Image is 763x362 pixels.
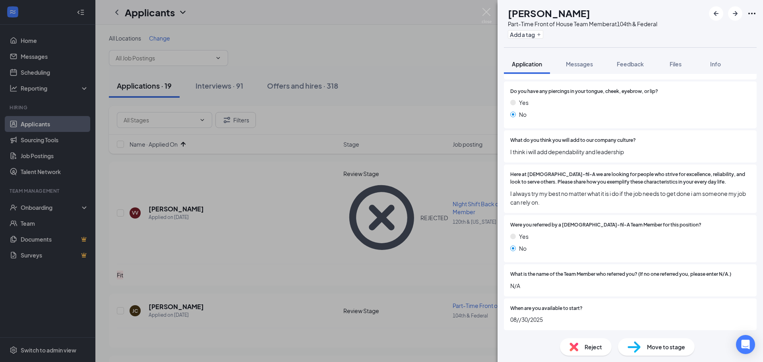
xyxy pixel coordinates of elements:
svg: ArrowRight [730,9,740,18]
span: Were you referred by a [DEMOGRAPHIC_DATA]-fil-A Team Member for this position? [510,221,701,229]
span: Info [710,60,721,68]
button: PlusAdd a tag [508,30,543,39]
span: Yes [519,232,529,241]
span: Do you have any piercings in your tongue, cheek, eyebrow, or lip? [510,88,658,95]
span: I always try my best no matter what it is i do if the job needs to get done i am someone my job c... [510,189,750,207]
span: N/A [510,281,750,290]
span: Here at [DEMOGRAPHIC_DATA]-fil-A we are looking for people who strive for excellence, reliability... [510,171,750,186]
div: Open Intercom Messenger [736,335,755,354]
span: What do you think you will add to our company culture? [510,137,636,144]
span: No [519,244,527,253]
span: I think i will add dependability and leadership [510,147,750,156]
svg: Plus [536,32,541,37]
span: Move to stage [647,343,685,351]
span: Application [512,60,542,68]
span: Feedback [617,60,644,68]
h1: [PERSON_NAME] [508,6,590,20]
span: When are you available to start? [510,305,583,312]
span: 08//30/2025 [510,315,750,324]
span: Messages [566,60,593,68]
span: Yes [519,98,529,107]
span: Files [670,60,682,68]
button: ArrowLeftNew [709,6,723,21]
svg: Ellipses [747,9,757,18]
span: What is the name of the Team Member who referred you? (If no one referred you, please enter N/A.) [510,271,731,278]
button: ArrowRight [728,6,742,21]
span: Reject [585,343,602,351]
span: No [519,110,527,119]
div: Part-Time Front of House Team Member at 104th & Federal [508,20,657,28]
svg: ArrowLeftNew [711,9,721,18]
